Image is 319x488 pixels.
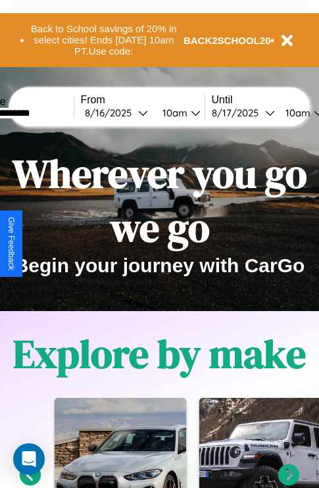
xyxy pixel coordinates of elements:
[81,106,152,120] button: 8/16/2025
[81,94,205,106] label: From
[7,217,16,270] div: Give Feedback
[85,107,138,119] div: 8 / 16 / 2025
[13,443,45,475] div: Open Intercom Messenger
[24,20,184,61] button: Back to School savings of 20% in select cities! Ends [DATE] 10am PT.Use code:
[13,327,306,381] h1: Explore by make
[184,35,271,46] b: BACK2SCHOOL20
[212,107,265,119] div: 8 / 17 / 2025
[279,107,314,119] div: 10am
[152,106,205,120] button: 10am
[156,107,191,119] div: 10am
